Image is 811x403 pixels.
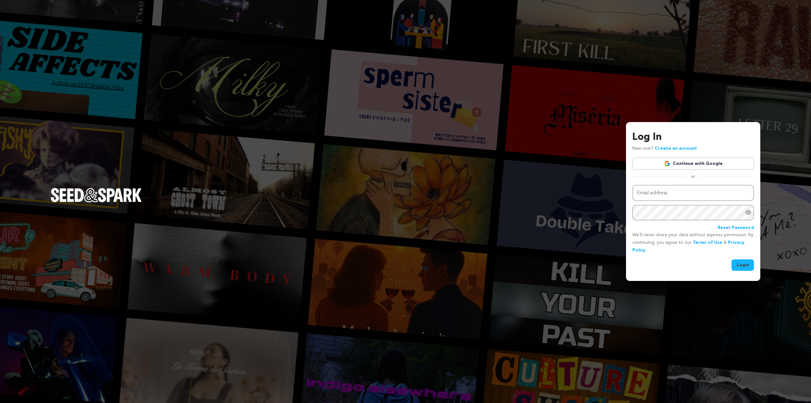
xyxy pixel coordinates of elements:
a: Continue with Google [632,158,754,170]
a: Reset Password [718,224,754,232]
button: Login [731,259,754,271]
img: Seed&Spark Logo [51,188,142,202]
h3: Log In [632,130,754,145]
a: Show password as plain text. Warning: this will display your password on the screen. [745,209,751,216]
p: We’ll never share your data without express permission. By continuing, you agree to our & . [632,231,754,254]
a: Privacy Policy [632,240,744,252]
a: Seed&Spark Homepage [51,188,142,215]
span: or [687,173,699,180]
img: Google logo [664,160,670,167]
input: Email address [632,185,754,201]
a: Terms of Use [693,240,722,245]
a: Create an account [655,146,697,151]
p: New user? [632,145,697,153]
